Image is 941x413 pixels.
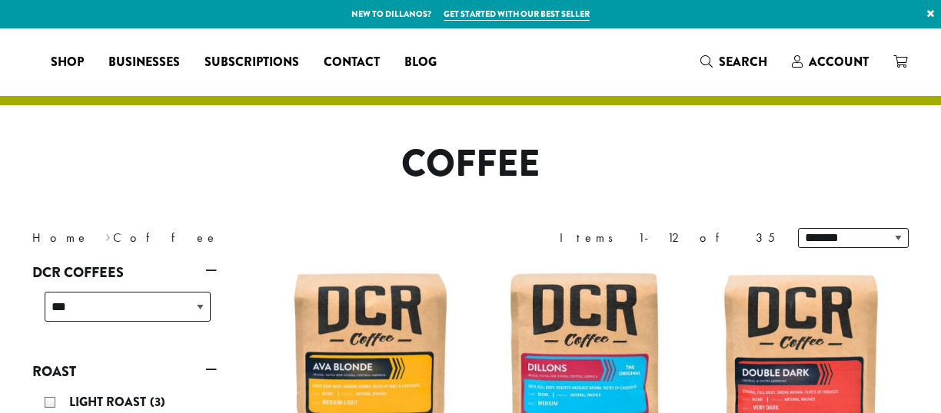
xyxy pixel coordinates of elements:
span: Subscriptions [204,53,299,72]
span: Blog [404,53,437,72]
span: (3) [150,393,165,411]
span: Shop [51,53,84,72]
nav: Breadcrumb [32,229,447,247]
div: DCR Coffees [32,286,217,340]
a: Roast [32,358,217,385]
span: Contact [324,53,380,72]
h1: Coffee [21,142,920,187]
span: Account [809,53,869,71]
a: Home [32,230,89,246]
span: Light Roast [69,393,150,411]
a: Shop [38,50,96,74]
span: Search [719,53,767,71]
span: Businesses [108,53,180,72]
a: DCR Coffees [32,259,217,286]
span: › [105,223,111,247]
a: Search [688,49,780,74]
div: Items 1-12 of 35 [560,229,775,247]
a: Get started with our best seller [444,8,590,21]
